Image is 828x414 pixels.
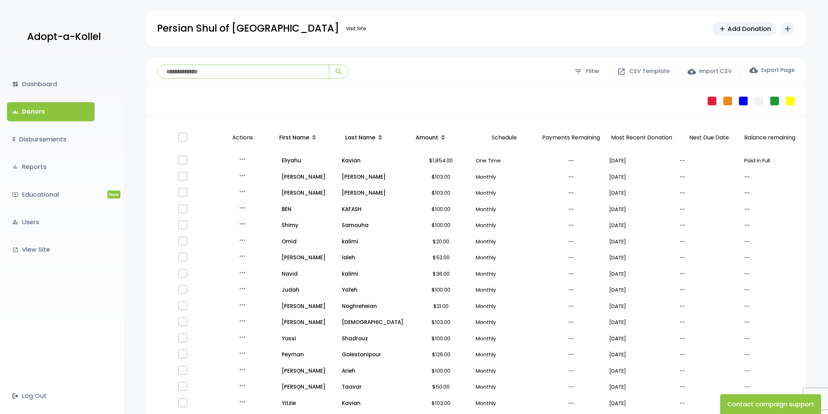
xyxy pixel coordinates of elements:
p: -- [538,301,604,311]
p: $103.00 [412,398,470,408]
p: -- [744,350,795,359]
i: more_horiz [238,204,247,212]
i: add [783,25,792,33]
a: [PERSON_NAME] [276,253,336,262]
i: more_horiz [238,381,247,390]
p: $1,854.00 [412,156,470,165]
p: Balance remaining [744,133,795,143]
p: $126.00 [412,350,470,359]
a: ondemand_videoEducationalNew [7,185,95,204]
p: [DATE] [609,156,674,165]
p: [DATE] [609,398,674,408]
span: Amount [416,133,438,141]
i: more_horiz [238,220,247,228]
a: [PERSON_NAME] [276,382,336,391]
p: [DATE] [609,204,674,214]
i: more_horiz [238,317,247,325]
a: Shimy [276,220,336,230]
p: Shadrouz [342,334,407,343]
p: Monthly [476,398,533,408]
a: Taavar [342,382,407,391]
p: Omid [276,237,336,246]
p: One Time [476,156,533,165]
p: -- [744,172,795,181]
a: dashboardDashboard [7,75,95,94]
p: Monthly [476,334,533,343]
p: [DATE] [609,269,674,278]
i: more_horiz [238,333,247,341]
p: -- [538,382,604,391]
p: Noghreheian [342,301,407,311]
p: Monthly [476,237,533,246]
a: Judah [276,285,336,294]
p: Monthly [476,220,533,230]
a: [PERSON_NAME] [342,188,407,197]
span: filter_list [574,67,582,76]
p: -- [538,366,604,375]
p: -- [538,334,604,343]
a: Peyman [276,350,336,359]
p: -- [538,172,604,181]
p: [PERSON_NAME] [276,301,336,311]
p: $36.00 [412,269,470,278]
p: -- [744,237,795,246]
a: [PERSON_NAME] [276,188,336,197]
p: -- [680,204,739,214]
p: Payments Remaining [538,126,604,150]
p: -- [538,188,604,197]
a: Eliyahu [276,156,336,165]
label: Export Page [749,66,795,74]
p: -- [744,334,795,343]
p: Yossi [276,334,336,343]
i: more_horiz [238,171,247,180]
a: BEN [276,204,336,214]
p: Monthly [476,350,533,359]
p: -- [744,204,795,214]
span: Add Donation [727,24,771,33]
p: [DATE] [609,382,674,391]
p: Monthly [476,269,533,278]
i: launch [12,247,18,253]
p: [DATE] [609,334,674,343]
a: Kavian [342,398,407,408]
p: $100.00 [412,204,470,214]
p: -- [680,317,739,327]
i: more_horiz [238,284,247,293]
p: -- [680,366,739,375]
a: Arieh [342,366,407,375]
a: KAFASH [342,204,407,214]
p: $20.00 [412,237,470,246]
i: more_horiz [238,236,247,244]
p: -- [538,253,604,262]
p: [DATE] [609,237,674,246]
p: -- [538,237,604,246]
p: kalimi [342,237,407,246]
p: [DATE] [609,350,674,359]
a: [PERSON_NAME] [342,172,407,181]
p: -- [680,382,739,391]
span: search [335,67,343,76]
i: more_horiz [238,398,247,406]
p: -- [538,156,604,165]
a: Golestanipour [342,350,407,359]
span: New [107,190,120,198]
p: $103.00 [412,188,470,197]
a: [PERSON_NAME] [276,366,336,375]
button: Contact campaign support [720,394,821,414]
p: -- [680,188,739,197]
p: $52.00 [412,253,470,262]
p: $50.00 [412,382,470,391]
p: Monthly [476,172,533,181]
p: Most Recent Donation [609,133,674,143]
button: add [781,22,795,36]
p: -- [538,269,604,278]
i: more_horiz [238,268,247,277]
p: -- [680,398,739,408]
